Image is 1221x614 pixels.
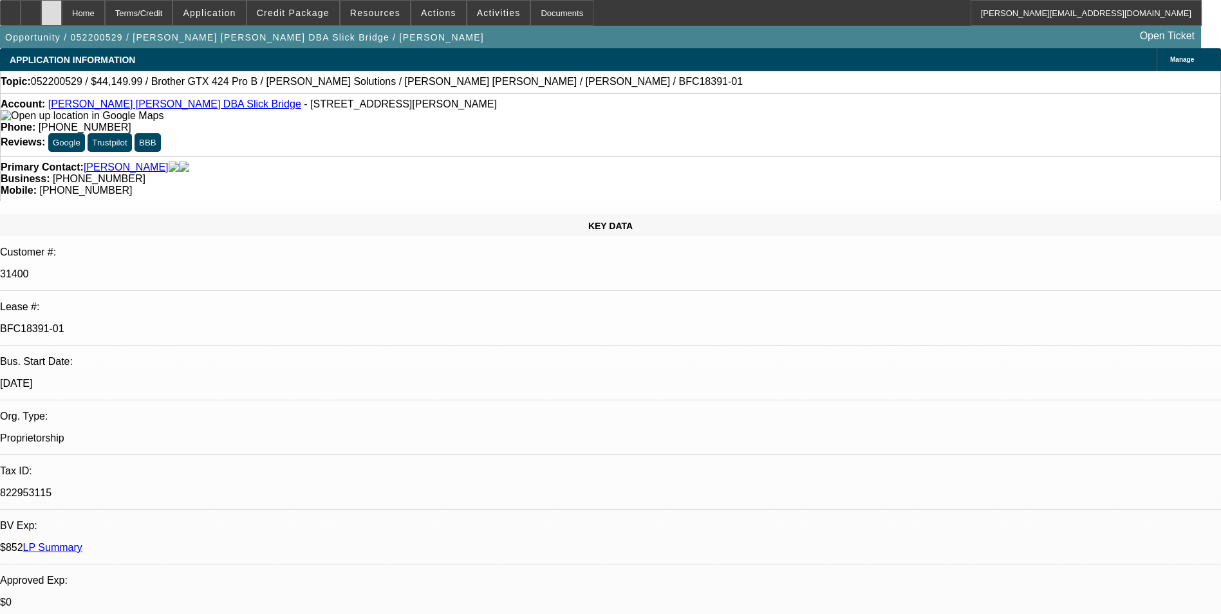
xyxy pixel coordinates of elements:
[179,162,189,173] img: linkedin-icon.png
[247,1,339,25] button: Credit Package
[31,76,743,88] span: 052200529 / $44,149.99 / Brother GTX 424 Pro B / [PERSON_NAME] Solutions / [PERSON_NAME] [PERSON_...
[304,98,497,109] span: - [STREET_ADDRESS][PERSON_NAME]
[467,1,530,25] button: Activities
[1,110,163,122] img: Open up location in Google Maps
[169,162,179,173] img: facebook-icon.png
[39,185,132,196] span: [PHONE_NUMBER]
[477,8,521,18] span: Activities
[1,122,35,133] strong: Phone:
[48,98,301,109] a: [PERSON_NAME] [PERSON_NAME] DBA Slick Bridge
[88,133,131,152] button: Trustpilot
[340,1,410,25] button: Resources
[1,162,84,173] strong: Primary Contact:
[39,122,131,133] span: [PHONE_NUMBER]
[1135,25,1200,47] a: Open Ticket
[84,162,169,173] a: [PERSON_NAME]
[173,1,245,25] button: Application
[183,8,236,18] span: Application
[53,173,145,184] span: [PHONE_NUMBER]
[1,173,50,184] strong: Business:
[411,1,466,25] button: Actions
[1,136,45,147] strong: Reviews:
[48,133,85,152] button: Google
[1,185,37,196] strong: Mobile:
[421,8,456,18] span: Actions
[1,98,45,109] strong: Account:
[257,8,330,18] span: Credit Package
[588,221,633,231] span: KEY DATA
[5,32,484,42] span: Opportunity / 052200529 / [PERSON_NAME] [PERSON_NAME] DBA Slick Bridge / [PERSON_NAME]
[1,110,163,121] a: View Google Maps
[1170,56,1194,63] span: Manage
[135,133,161,152] button: BBB
[350,8,400,18] span: Resources
[23,542,82,553] a: LP Summary
[10,55,135,65] span: APPLICATION INFORMATION
[1,76,31,88] strong: Topic:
